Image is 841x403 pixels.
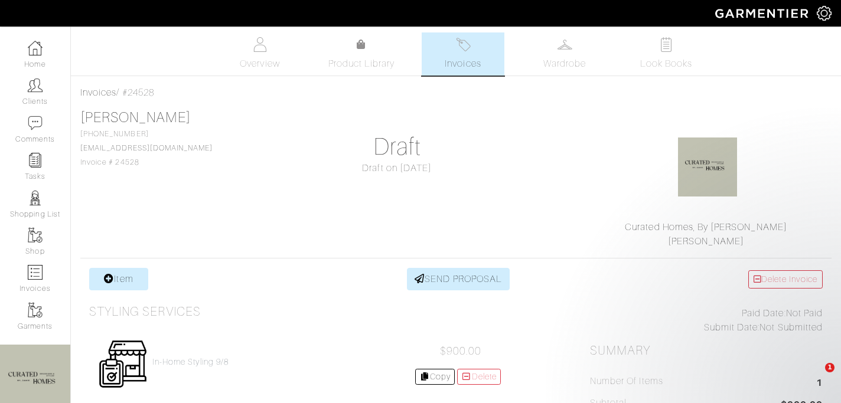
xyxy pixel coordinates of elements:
a: Curated Homes, By [PERSON_NAME] [625,222,787,232]
a: Copy [415,369,455,385]
img: garmentier-logo-header-white-b43fb05a5012e4ada735d5af1a66efaba907eab6374d6393d1fbf88cb4ef424d.png [709,3,817,24]
span: [PHONE_NUMBER] Invoice # 24528 [80,130,213,166]
a: Overview [219,32,301,76]
img: gear-icon-white-bd11855cb880d31180b6d7d6211b90ccbf57a29d726f0c71d8c61bd08dd39cc2.png [817,6,832,21]
img: garments-icon-b7da505a4dc4fd61783c78ac3ca0ef83fa9d6f193b1c9dc38574b1d14d53ca28.png [28,303,43,317]
img: todo-9ac3debb85659649dc8f770b8b6100bb5dab4b48dedcbae339e5042a72dfd3cc.svg [659,37,674,52]
img: orders-icon-0abe47150d42831381b5fb84f609e132dff9fe21cb692f30cb5eec754e2cba89.png [28,265,43,280]
a: Item [89,268,148,290]
span: Invoices [445,57,481,71]
span: Look Books [640,57,693,71]
img: wardrobe-487a4870c1b7c33e795ec22d11cfc2ed9d08956e64fb3008fe2437562e282088.svg [558,37,572,52]
div: / #24528 [80,86,832,100]
span: Wardrobe [543,57,586,71]
h1: Draft [281,133,513,161]
h3: Styling Services [89,304,201,319]
img: reminder-icon-8004d30b9f0a5d33ae49ab947aed9ed385cf756f9e5892f1edd6e32f2345188e.png [28,153,43,168]
a: SEND PROPOSAL [407,268,510,290]
img: f1sLSt6sjhtqviGWfno3z99v.jpg [678,137,737,196]
a: Delete Invoice [748,270,823,289]
a: [PERSON_NAME] [80,110,191,125]
a: [EMAIL_ADDRESS][DOMAIN_NAME] [80,144,213,152]
img: Womens_Service-b2905c8a555b134d70f80a63ccd9711e5cb40bac1cff00c12a43f244cd2c1cd3.png [98,339,148,389]
div: Draft on [DATE] [281,161,513,175]
span: Product Library [328,57,395,71]
img: dashboard-icon-dbcd8f5a0b271acd01030246c82b418ddd0df26cd7fceb0bd07c9910d44c42f6.png [28,41,43,55]
a: Product Library [320,38,403,71]
a: Invoices [80,87,116,98]
img: comment-icon-a0a6a9ef722e966f86d9cbdc48e553b5cf19dbc54f86b18d962a5391bc8f6eb6.png [28,116,43,130]
iframe: Intercom live chat [801,363,829,391]
img: basicinfo-40fd8af6dae0f16599ec9e87c0ef1c0a1fdea2edbe929e3d69a839185d80c458.svg [253,37,268,52]
a: [PERSON_NAME] [668,236,745,247]
h2: Summary [590,343,823,358]
a: Wardrobe [523,32,606,76]
a: In-Home Styling 9/8 [152,357,229,367]
span: Overview [240,57,279,71]
a: Look Books [625,32,708,76]
div: Not Paid Not Submitted [590,306,823,335]
a: Delete [457,369,501,385]
a: Invoices [422,32,504,76]
h5: Number of Items [590,376,663,387]
span: $900.00 [440,345,481,357]
img: garments-icon-b7da505a4dc4fd61783c78ac3ca0ef83fa9d6f193b1c9dc38574b1d14d53ca28.png [28,228,43,243]
img: orders-27d20c2124de7fd6de4e0e44c1d41de31381a507db9b33961299e4e07d508b8c.svg [456,37,471,52]
span: 1 [825,363,835,372]
img: clients-icon-6bae9207a08558b7cb47a8932f037763ab4055f8c8b6bfacd5dc20c3e0201464.png [28,78,43,93]
img: stylists-icon-eb353228a002819b7ec25b43dbf5f0378dd9e0616d9560372ff212230b889e62.png [28,191,43,205]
